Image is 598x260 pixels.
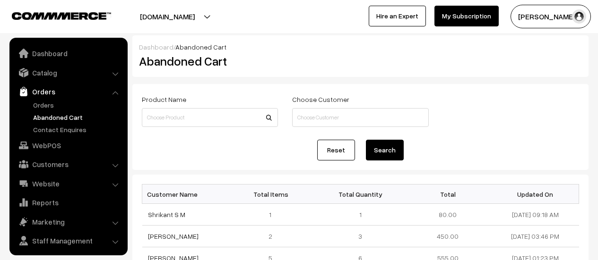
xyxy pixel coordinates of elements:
[31,125,124,134] a: Contact Enquires
[139,43,173,51] a: Dashboard
[12,12,111,19] img: COMMMERCE
[12,156,124,173] a: Customers
[404,185,492,204] th: Total
[12,232,124,249] a: Staff Management
[107,5,228,28] button: [DOMAIN_NAME]
[139,42,582,52] div: /
[229,226,317,247] td: 2
[369,6,426,26] a: Hire an Expert
[142,94,186,104] label: Product Name
[492,204,579,226] td: [DATE] 09:18 AM
[434,6,499,26] a: My Subscription
[12,137,124,154] a: WebPOS
[492,226,579,247] td: [DATE] 03:46 PM
[404,226,492,247] td: 450.00
[404,204,492,226] td: 80.00
[139,54,277,68] h2: Abandoned Cart
[142,108,278,127] input: Choose Product
[366,140,404,160] button: Search
[12,175,124,192] a: Website
[292,94,349,104] label: Choose Customer
[175,43,226,51] span: Abandoned Cart
[492,185,579,204] th: Updated On
[12,83,124,100] a: Orders
[292,108,428,127] input: Choose Customer
[12,45,124,62] a: Dashboard
[572,9,586,24] img: user
[31,100,124,110] a: Orders
[317,226,404,247] td: 3
[12,64,124,81] a: Catalog
[31,112,124,122] a: Abandoned Cart
[12,213,124,230] a: Marketing
[229,204,317,226] td: 1
[229,185,317,204] th: Total Items
[317,140,355,160] a: Reset
[511,5,591,28] button: [PERSON_NAME]
[142,185,230,204] th: Customer Name
[317,185,404,204] th: Total Quantity
[12,194,124,211] a: Reports
[148,210,185,218] a: Shrikant S M
[148,232,199,240] a: [PERSON_NAME]
[12,9,95,21] a: COMMMERCE
[317,204,404,226] td: 1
